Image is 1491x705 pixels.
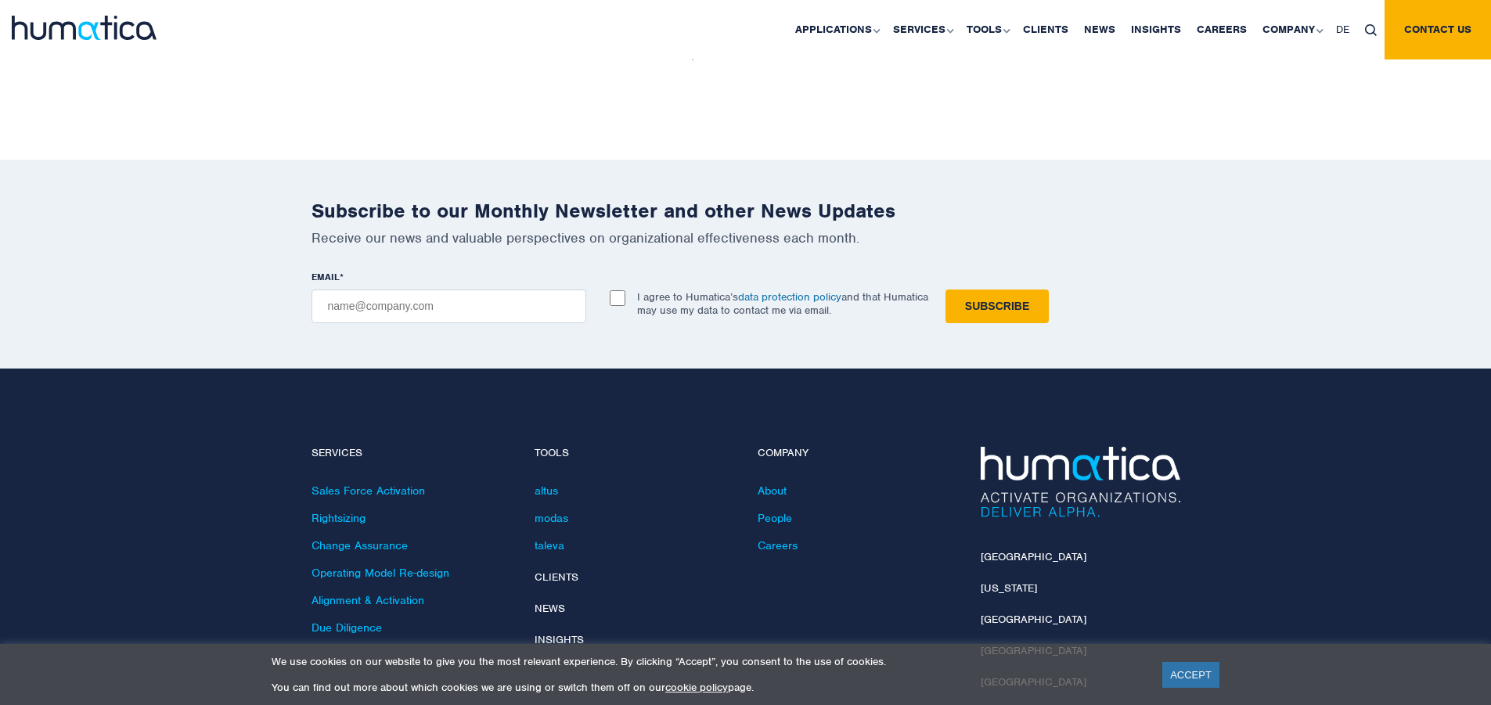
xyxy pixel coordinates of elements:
input: Subscribe [945,290,1049,323]
a: taleva [535,538,564,552]
a: [GEOGRAPHIC_DATA] [981,613,1086,626]
img: search_icon [1365,24,1377,36]
a: Insights [535,633,584,646]
a: People [758,511,792,525]
span: DE [1336,23,1349,36]
p: We use cookies on our website to give you the most relevant experience. By clicking “Accept”, you... [272,655,1143,668]
a: cookie policy [665,681,728,694]
a: modas [535,511,568,525]
a: Operating Model Re-design [312,566,449,580]
a: Sales Force Activation [312,484,425,498]
a: [GEOGRAPHIC_DATA] [981,550,1086,563]
h4: Tools [535,447,734,460]
img: Humatica [981,447,1180,517]
input: I agree to Humatica’sdata protection policyand that Humatica may use my data to contact me via em... [610,290,625,306]
a: ACCEPT [1162,662,1219,688]
input: name@company.com [312,290,586,323]
h4: Services [312,447,511,460]
a: Due Diligence [312,620,382,635]
p: I agree to Humatica’s and that Humatica may use my data to contact me via email. [637,290,928,317]
a: News [535,602,565,615]
a: data protection policy [738,290,841,304]
a: About [758,484,787,498]
p: Receive our news and valuable perspectives on organizational effectiveness each month. [312,229,1180,246]
a: [US_STATE] [981,581,1037,595]
a: Careers [758,538,798,552]
a: Change Assurance [312,538,408,552]
a: Rightsizing [312,511,366,525]
a: Alignment & Activation [312,593,424,607]
a: altus [535,484,558,498]
span: EMAIL [312,271,340,283]
img: logo [12,16,157,40]
p: You can find out more about which cookies we are using or switch them off on our page. [272,681,1143,694]
h4: Company [758,447,957,460]
h2: Subscribe to our Monthly Newsletter and other News Updates [312,199,1180,223]
a: Clients [535,570,578,584]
